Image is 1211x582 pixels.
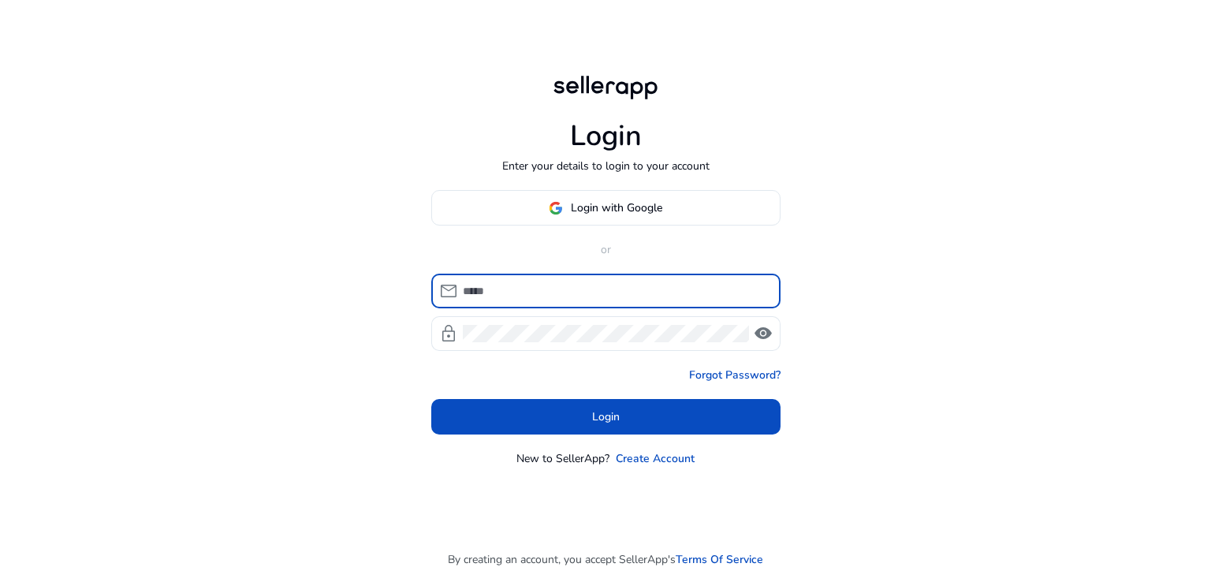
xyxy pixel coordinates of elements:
[431,241,781,258] p: or
[516,450,609,467] p: New to SellerApp?
[676,551,763,568] a: Terms Of Service
[549,201,563,215] img: google-logo.svg
[439,282,458,300] span: mail
[570,119,642,153] h1: Login
[754,324,773,343] span: visibility
[592,409,620,425] span: Login
[689,367,781,383] a: Forgot Password?
[571,200,662,216] span: Login with Google
[431,190,781,226] button: Login with Google
[439,324,458,343] span: lock
[431,399,781,435] button: Login
[502,158,710,174] p: Enter your details to login to your account
[616,450,695,467] a: Create Account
